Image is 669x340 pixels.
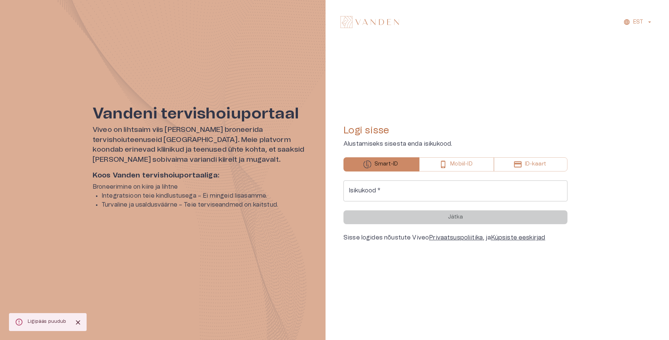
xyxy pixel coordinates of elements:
[450,160,472,168] p: Mobiil-ID
[622,17,654,28] button: EST
[374,160,398,168] p: Smart-ID
[633,18,643,26] p: EST
[343,124,567,136] h4: Logi sisse
[494,157,567,171] button: ID-kaart
[343,157,419,171] button: Smart-ID
[419,157,494,171] button: Mobiil-ID
[28,315,66,329] div: Ligipääs puudub
[72,317,84,328] button: Close
[429,235,483,241] a: Privaatsuspoliitika
[343,233,567,242] div: Sisse logides nõustute Viveo , ja
[340,16,399,28] img: Vanden logo
[343,139,567,148] p: Alustamiseks sisesta enda isikukood.
[491,235,545,241] a: Küpsiste eeskirjad
[611,306,669,327] iframe: Help widget launcher
[525,160,546,168] p: ID-kaart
